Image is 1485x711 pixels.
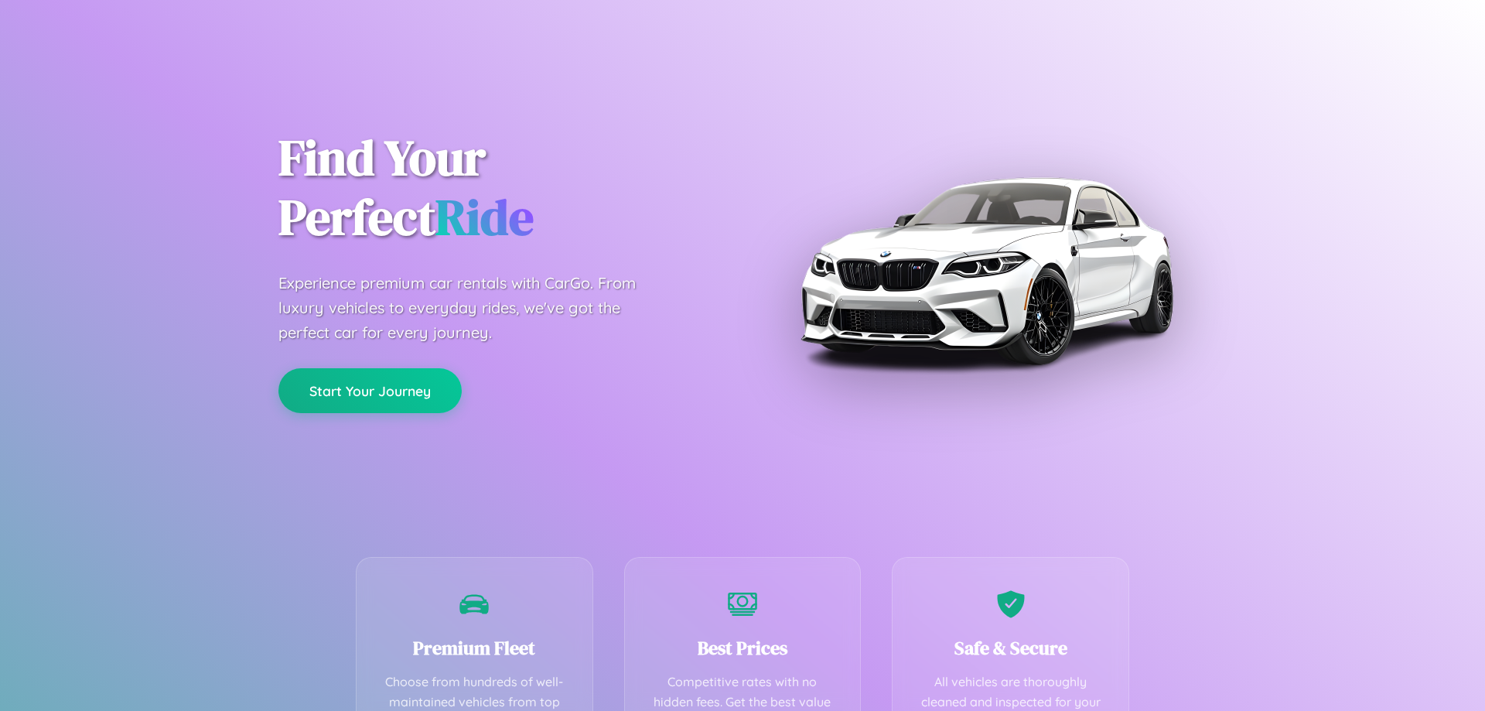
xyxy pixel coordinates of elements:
[793,77,1179,464] img: Premium BMW car rental vehicle
[435,183,534,251] span: Ride
[278,271,665,345] p: Experience premium car rentals with CarGo. From luxury vehicles to everyday rides, we've got the ...
[916,635,1105,661] h3: Safe & Secure
[648,635,838,661] h3: Best Prices
[278,368,462,413] button: Start Your Journey
[278,128,719,248] h1: Find Your Perfect
[380,635,569,661] h3: Premium Fleet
